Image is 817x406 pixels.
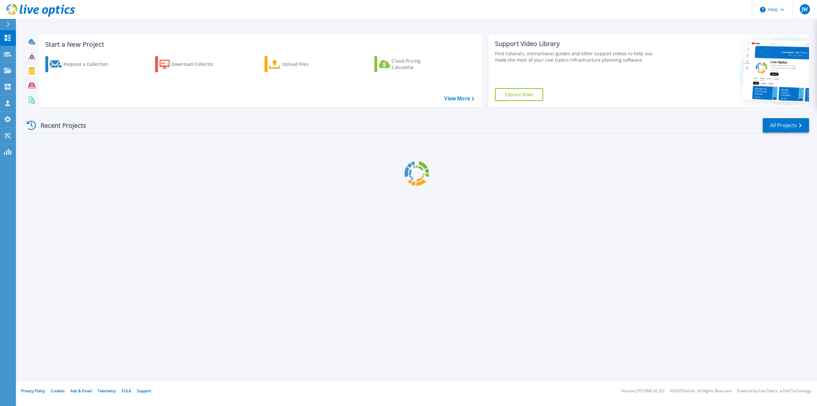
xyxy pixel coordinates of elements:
a: Upload Files [265,56,336,72]
a: View More [444,96,474,102]
h3: Start a New Project [45,41,474,48]
a: EULA [122,388,131,394]
a: Request a Collection [45,56,116,72]
a: Cloud Pricing Calculator [374,56,446,72]
div: Support Video Library [495,40,661,48]
span: JW [802,7,808,12]
a: Explore Now! [495,88,543,101]
li: © 2025 Dell Inc. All Rights Reserved [670,389,731,393]
a: Download Collector [155,56,226,72]
div: Recent Projects [25,118,95,133]
li: Version: [TECHNICAL_ID] [621,389,664,393]
div: Download Collector [171,58,222,71]
a: Ads & Email [71,388,92,394]
a: Support [137,388,151,394]
div: Cloud Pricing Calculator [392,58,443,71]
a: Privacy Policy [21,388,45,394]
a: Cookies [51,388,65,394]
div: Request a Collection [64,58,115,71]
a: Telemetry [98,388,116,394]
div: Find tutorials, instructional guides and other support videos to help you make the most of your L... [495,50,661,63]
li: Powered by Live Optics, a Dell Technology [737,389,811,393]
a: All Projects [763,118,809,133]
div: Upload Files [282,58,333,71]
